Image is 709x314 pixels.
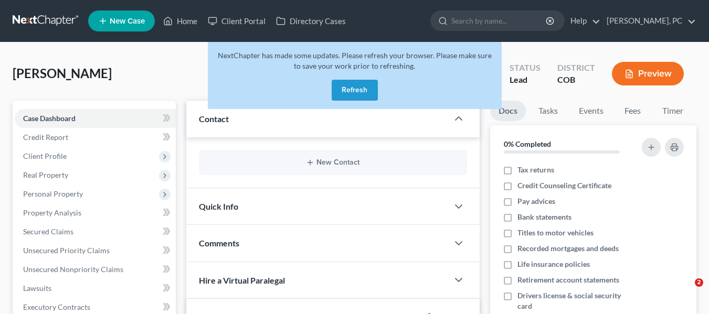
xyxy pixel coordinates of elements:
[15,222,176,241] a: Secured Claims
[110,17,145,25] span: New Case
[207,158,459,167] button: New Contact
[23,133,68,142] span: Credit Report
[15,241,176,260] a: Unsecured Priority Claims
[15,109,176,128] a: Case Dashboard
[23,208,81,217] span: Property Analysis
[23,170,68,179] span: Real Property
[517,290,636,311] span: Drivers license & social security card
[15,260,176,279] a: Unsecured Nonpriority Claims
[570,101,612,121] a: Events
[203,12,271,30] a: Client Portal
[517,228,594,238] span: Titles to motor vehicles
[271,12,351,30] a: Directory Cases
[199,114,229,124] span: Contact
[517,259,590,269] span: Life insurance policies
[23,302,90,311] span: Executory Contracts
[23,227,73,236] span: Secured Claims
[451,11,547,30] input: Search by name...
[23,284,51,293] span: Lawsuits
[601,12,696,30] a: [PERSON_NAME], PC
[23,246,110,255] span: Unsecured Priority Claims
[517,212,572,222] span: Bank statements
[510,74,541,86] div: Lead
[510,62,541,74] div: Status
[490,101,526,121] a: Docs
[695,278,703,287] span: 2
[504,139,551,148] strong: 0% Completed
[199,275,285,285] span: Hire a Virtual Paralegal
[332,80,378,101] button: Refresh
[23,189,83,198] span: Personal Property
[517,180,611,191] span: Credit Counseling Certificate
[557,62,595,74] div: District
[13,66,112,81] span: [PERSON_NAME]
[158,12,203,30] a: Home
[23,114,76,123] span: Case Dashboard
[15,203,176,222] a: Property Analysis
[517,196,555,207] span: Pay advices
[612,62,684,85] button: Preview
[23,151,67,160] span: Client Profile
[530,101,566,121] a: Tasks
[517,165,554,175] span: Tax returns
[218,51,492,70] span: NextChapter has made some updates. Please refresh your browser. Please make sure to save your wor...
[23,265,123,274] span: Unsecured Nonpriority Claims
[517,243,619,254] span: Recorded mortgages and deeds
[15,279,176,298] a: Lawsuits
[616,101,650,121] a: Fees
[673,278,699,304] iframe: Intercom live chat
[15,128,176,147] a: Credit Report
[517,275,619,285] span: Retirement account statements
[199,201,238,211] span: Quick Info
[565,12,600,30] a: Help
[199,238,239,248] span: Comments
[557,74,595,86] div: COB
[654,101,692,121] a: Timer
